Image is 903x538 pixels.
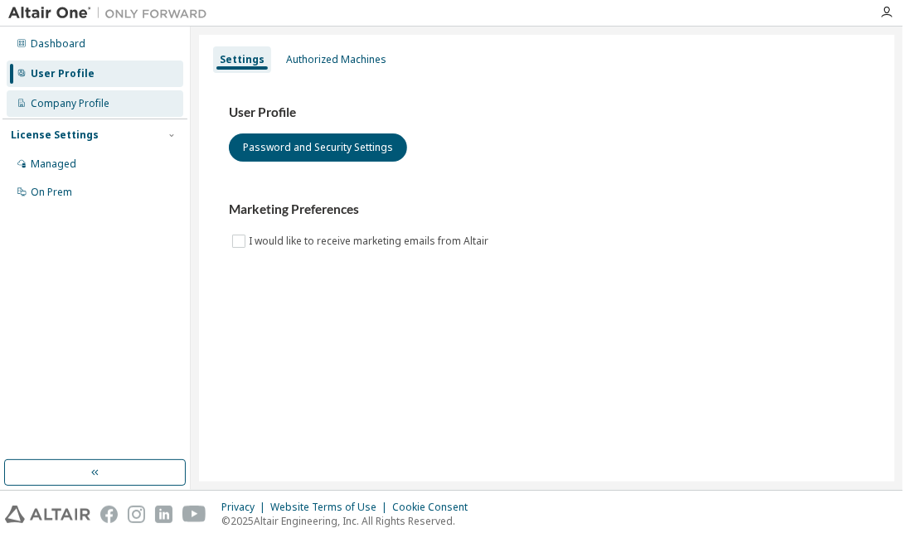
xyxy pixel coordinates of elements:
[229,104,865,121] h3: User Profile
[31,97,109,110] div: Company Profile
[100,506,118,523] img: facebook.svg
[31,158,76,171] div: Managed
[220,53,265,66] div: Settings
[11,128,99,142] div: License Settings
[155,506,172,523] img: linkedin.svg
[286,53,386,66] div: Authorized Machines
[31,186,72,199] div: On Prem
[5,506,90,523] img: altair_logo.svg
[221,501,270,514] div: Privacy
[182,506,206,523] img: youtube.svg
[31,67,95,80] div: User Profile
[221,514,478,528] p: © 2025 Altair Engineering, Inc. All Rights Reserved.
[31,37,85,51] div: Dashboard
[8,5,216,22] img: Altair One
[249,231,492,251] label: I would like to receive marketing emails from Altair
[270,501,392,514] div: Website Terms of Use
[229,133,407,162] button: Password and Security Settings
[392,501,478,514] div: Cookie Consent
[229,201,865,218] h3: Marketing Preferences
[128,506,145,523] img: instagram.svg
